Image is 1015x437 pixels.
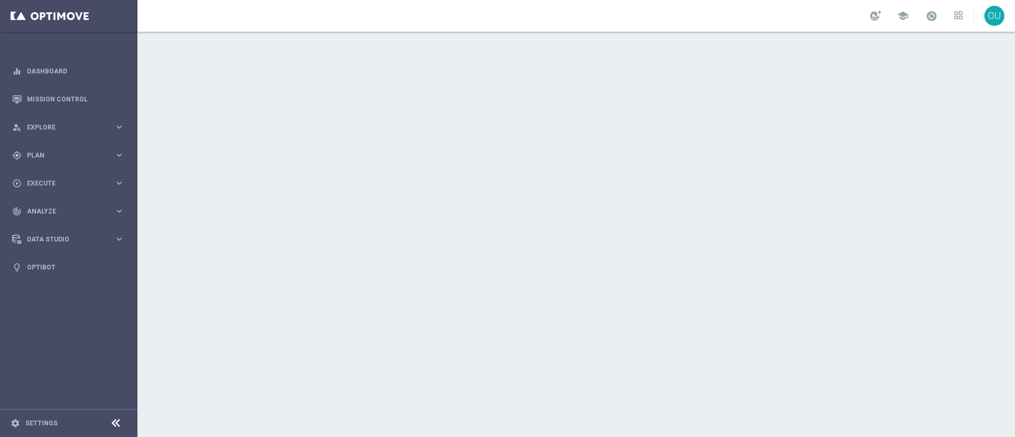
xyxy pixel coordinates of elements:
div: Explore [12,123,114,132]
i: gps_fixed [12,151,22,160]
a: Mission Control [27,85,124,113]
span: Analyze [27,208,114,215]
a: Optibot [27,253,124,281]
div: Optibot [12,253,124,281]
i: keyboard_arrow_right [114,122,124,132]
div: Plan [12,151,114,160]
i: keyboard_arrow_right [114,234,124,244]
div: Dashboard [12,57,124,85]
div: OU [984,6,1004,26]
button: play_circle_outline Execute keyboard_arrow_right [12,179,125,188]
i: keyboard_arrow_right [114,150,124,160]
button: Mission Control [12,95,125,104]
button: gps_fixed Plan keyboard_arrow_right [12,151,125,160]
div: Analyze [12,207,114,216]
button: Data Studio keyboard_arrow_right [12,235,125,244]
i: track_changes [12,207,22,216]
span: Explore [27,124,114,131]
i: keyboard_arrow_right [114,206,124,216]
button: lightbulb Optibot [12,263,125,272]
i: play_circle_outline [12,179,22,188]
i: equalizer [12,67,22,76]
button: person_search Explore keyboard_arrow_right [12,123,125,132]
button: equalizer Dashboard [12,67,125,76]
i: keyboard_arrow_right [114,178,124,188]
div: Mission Control [12,85,124,113]
span: Execute [27,180,114,187]
a: Dashboard [27,57,124,85]
span: Data Studio [27,236,114,243]
i: lightbulb [12,263,22,272]
a: Settings [25,420,58,426]
div: Execute [12,179,114,188]
button: track_changes Analyze keyboard_arrow_right [12,207,125,216]
span: Plan [27,152,114,159]
i: settings [11,419,20,428]
span: school [897,10,909,22]
i: person_search [12,123,22,132]
div: Data Studio [12,235,114,244]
